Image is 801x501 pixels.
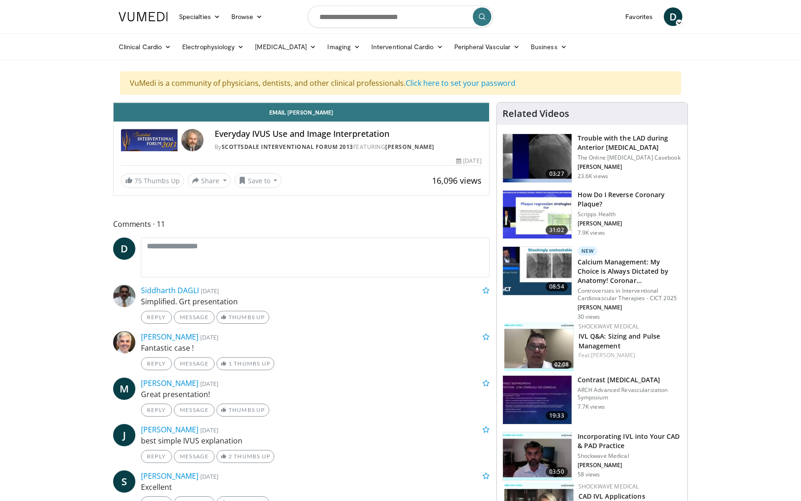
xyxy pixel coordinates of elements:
[174,450,215,463] a: Message
[664,7,682,26] span: D
[216,404,269,417] a: Thumbs Up
[174,357,215,370] a: Message
[578,304,682,311] p: [PERSON_NAME]
[366,38,449,56] a: Interventional Cardio
[249,38,322,56] a: [MEDICAL_DATA]
[113,331,135,353] img: Avatar
[113,470,135,493] a: S
[113,38,177,56] a: Clinical Cardio
[502,432,682,481] a: 03:50 Incorporating IVL into Your CAD & PAD Practice Shockwave Medical [PERSON_NAME] 58 views
[546,467,568,476] span: 03:50
[141,378,198,388] a: [PERSON_NAME]
[222,143,353,151] a: Scottsdale Interventional Forum 2013
[578,257,682,285] h3: Calcium Management: My Choice is Always Dictated by Anatomy! Coronar…
[322,38,366,56] a: Imaging
[141,296,489,307] p: Simplified. Grt presentation
[502,108,569,119] h4: Related Videos
[113,285,135,307] img: Avatar
[173,7,226,26] a: Specialties
[215,143,482,151] div: By FEATURING
[503,432,572,481] img: 4a6eaadb-1133-44ac-827a-14b068d082c7.150x105_q85_crop-smart_upscale.jpg
[120,71,681,95] div: VuMedi is a community of physicians, dentists, and other clinical professionals.
[226,7,268,26] a: Browse
[578,246,598,256] p: New
[308,6,493,28] input: Search topics, interventions
[141,424,198,435] a: [PERSON_NAME]
[121,129,178,151] img: Scottsdale Interventional Forum 2013
[200,333,218,341] small: [DATE]
[503,376,572,424] img: UFuN5x2kP8YLDu1n4xMDoxOjB1O8AjAz.150x105_q85_crop-smart_upscale.jpg
[578,351,680,360] div: Feat.
[578,322,639,330] a: Shockwave Medical
[406,78,515,88] a: Click here to set your password
[113,424,135,446] a: J
[578,452,682,460] p: Shockwave Medical
[119,12,168,21] img: VuMedi Logo
[449,38,525,56] a: Peripheral Vascular
[134,176,142,185] span: 75
[200,379,218,388] small: [DATE]
[141,450,172,463] a: Reply
[502,134,682,183] a: 03:27 Trouble with the LAD during Anterior [MEDICAL_DATA] The Online [MEDICAL_DATA] Casebook [PER...
[113,238,135,260] a: D
[216,357,274,370] a: 1 Thumbs Up
[229,453,232,460] span: 2
[503,191,572,239] img: 31adc9e7-5da4-4a43-a07f-d5170cdb9529.150x105_q85_crop-smart_upscale.jpg
[578,386,682,401] p: ARCH Advanced Revascularization Symposium
[200,426,218,434] small: [DATE]
[141,311,172,324] a: Reply
[578,432,682,450] h3: Incorporating IVL into Your CAD & PAD Practice
[141,357,172,370] a: Reply
[591,351,635,359] a: [PERSON_NAME]
[578,287,682,302] p: Controversies in Interventional Cardiovascular Therapies - CICT 2025
[113,378,135,400] a: M
[578,211,682,218] p: Scripps Health
[502,375,682,424] a: 19:33 Contrast [MEDICAL_DATA] ARCH Advanced Revascularization Symposium 7.7K views
[578,492,645,501] a: CAD IVL Applications
[141,404,172,417] a: Reply
[578,471,600,478] p: 58 views
[546,411,568,420] span: 19:33
[181,129,203,151] img: Avatar
[174,311,215,324] a: Message
[114,103,489,103] video-js: Video Player
[141,342,489,353] p: Fantastic case !
[229,360,232,367] span: 1
[216,311,269,324] a: Thumbs Up
[578,375,682,385] h3: Contrast [MEDICAL_DATA]
[504,322,574,371] a: 02:08
[525,38,572,56] a: Business
[578,229,605,237] p: 7.9K views
[578,313,600,321] p: 30 views
[546,225,568,235] span: 31:02
[578,462,682,469] p: [PERSON_NAME]
[578,173,608,180] p: 23.6K views
[552,360,572,369] span: 02:08
[502,246,682,321] a: 08:54 New Calcium Management: My Choice is Always Dictated by Anatomy! Coronar… Controversies in ...
[578,220,682,227] p: [PERSON_NAME]
[177,38,249,56] a: Electrophysiology
[141,471,198,481] a: [PERSON_NAME]
[141,389,489,400] p: Great presentation!
[432,175,482,186] span: 16,096 views
[503,134,572,182] img: ABqa63mjaT9QMpl35hMDoxOmtxO3TYNt_2.150x105_q85_crop-smart_upscale.jpg
[456,157,481,165] div: [DATE]
[578,134,682,152] h3: Trouble with the LAD during Anterior [MEDICAL_DATA]
[546,169,568,179] span: 03:27
[578,332,661,350] a: IVL Q&A: Sizing and Pulse Management
[216,450,274,463] a: 2 Thumbs Up
[121,173,184,188] a: 75 Thumbs Up
[546,282,568,291] span: 08:54
[174,404,215,417] a: Message
[385,143,434,151] a: [PERSON_NAME]
[201,287,219,295] small: [DATE]
[578,163,682,171] p: [PERSON_NAME]
[578,190,682,209] h3: How Do I Reverse Coronary Plaque?
[188,173,231,188] button: Share
[235,173,282,188] button: Save to
[141,332,198,342] a: [PERSON_NAME]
